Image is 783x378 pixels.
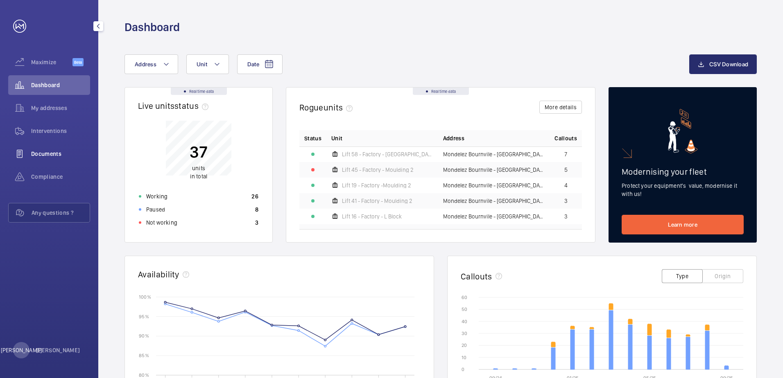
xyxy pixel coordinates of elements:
[342,151,433,157] span: Lift 58 - Factory - [GEOGRAPHIC_DATA]
[31,173,90,181] span: Compliance
[31,127,90,135] span: Interventions
[146,218,177,227] p: Not working
[622,182,744,198] p: Protect your equipment's value, modernise it with us!
[443,198,545,204] span: Mondelez Bournvile - [GEOGRAPHIC_DATA], [GEOGRAPHIC_DATA]
[251,192,258,200] p: 26
[443,151,545,157] span: Mondelez Bournvile - [GEOGRAPHIC_DATA], [GEOGRAPHIC_DATA]
[31,81,90,89] span: Dashboard
[197,61,207,67] span: Unit
[138,101,212,111] h2: Live units
[36,346,80,354] p: [PERSON_NAME]
[1,346,42,354] p: [PERSON_NAME]
[342,167,414,173] span: Lift 45 - Factory - Moulding 2
[564,167,568,173] span: 5
[709,61,748,67] span: CSV Download
[413,88,469,95] div: Real time data
[31,150,90,158] span: Documents
[443,214,545,219] span: Mondelez Bournvile - [GEOGRAPHIC_DATA], [GEOGRAPHIC_DATA]
[668,109,698,153] img: marketing-card.svg
[662,269,703,283] button: Type
[324,102,356,112] span: units
[342,214,402,219] span: Lift 16 - Factory - L Block
[443,134,464,142] span: Address
[190,142,208,162] p: 37
[138,269,179,279] h2: Availability
[31,104,90,112] span: My addresses
[462,342,467,348] text: 20
[247,61,259,67] span: Date
[139,353,149,358] text: 85 %
[31,58,72,66] span: Maximize
[689,54,757,74] button: CSV Download
[237,54,283,74] button: Date
[462,295,467,300] text: 60
[702,269,743,283] button: Origin
[135,61,156,67] span: Address
[564,151,567,157] span: 7
[171,88,227,95] div: Real time data
[564,182,568,188] span: 4
[146,205,165,214] p: Paused
[462,306,467,312] text: 50
[139,372,149,378] text: 80 %
[342,182,411,188] span: Lift 19 - Factory -Moulding 2
[443,167,545,173] span: Mondelez Bournvile - [GEOGRAPHIC_DATA], [GEOGRAPHIC_DATA]
[443,182,545,188] span: Mondelez Bournvile - [GEOGRAPHIC_DATA], [GEOGRAPHIC_DATA]
[139,333,149,339] text: 90 %
[139,294,151,299] text: 100 %
[342,198,412,204] span: Lift 41 - Factory - Moulding 2
[462,355,466,360] text: 10
[72,58,84,66] span: Beta
[564,214,568,219] span: 3
[304,134,321,142] p: Status
[461,271,492,281] h2: Callouts
[462,331,467,336] text: 30
[186,54,229,74] button: Unit
[255,218,258,227] p: 3
[190,164,208,180] p: in total
[554,134,577,142] span: Callouts
[174,101,212,111] span: status
[462,367,464,372] text: 0
[139,313,149,319] text: 95 %
[124,54,178,74] button: Address
[564,198,568,204] span: 3
[255,205,258,214] p: 8
[622,166,744,177] h2: Modernising your fleet
[331,134,342,142] span: Unit
[192,165,205,171] span: units
[32,209,90,217] span: Any questions ?
[622,215,744,234] a: Learn more
[124,20,180,35] h1: Dashboard
[462,319,467,324] text: 40
[299,102,356,112] h2: Rogue
[539,101,582,114] button: More details
[146,192,167,200] p: Working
